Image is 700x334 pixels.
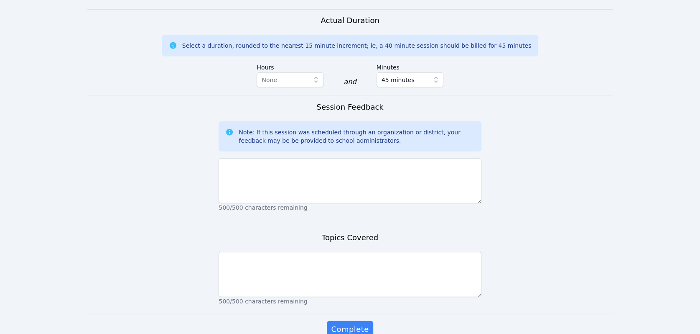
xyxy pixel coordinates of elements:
div: Select a duration, rounded to the nearest 15 minute increment; ie, a 40 minute session should be ... [182,41,531,50]
label: Minutes [377,60,443,72]
h3: Actual Duration [321,15,379,26]
span: None [262,77,277,83]
p: 500/500 characters remaining [219,203,481,212]
h3: Session Feedback [316,101,383,113]
div: and [344,77,356,87]
h3: Topics Covered [322,232,378,244]
span: 45 minutes [382,75,415,85]
button: None [257,72,323,87]
label: Hours [257,60,323,72]
div: Note: If this session was scheduled through an organization or district, your feedback may be be ... [239,128,474,145]
button: 45 minutes [377,72,443,87]
p: 500/500 characters remaining [219,297,481,306]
